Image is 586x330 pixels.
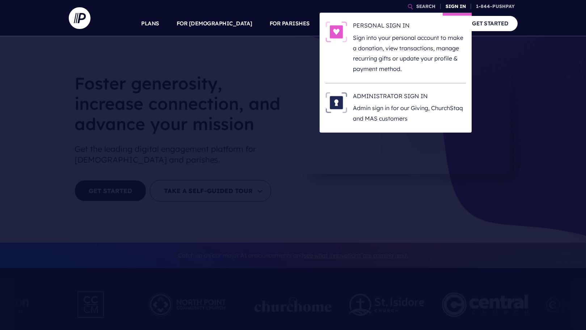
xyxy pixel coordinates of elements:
a: FOR PARISHES [270,11,310,36]
a: FOR [DEMOGRAPHIC_DATA] [177,11,252,36]
a: SOLUTIONS [327,11,359,36]
a: ADMINISTRATOR SIGN IN - Illustration ADMINISTRATOR SIGN IN Admin sign in for our Giving, ChurchSt... [325,92,466,124]
a: GET STARTED [463,16,518,31]
h6: PERSONAL SIGN IN [353,21,466,32]
h6: ADMINISTRATOR SIGN IN [353,92,466,103]
img: ADMINISTRATOR SIGN IN - Illustration [325,92,347,113]
a: PERSONAL SIGN IN - Illustration PERSONAL SIGN IN Sign into your personal account to make a donati... [325,21,466,74]
p: Sign into your personal account to make a donation, view transactions, manage recurring gifts or ... [353,33,466,74]
a: EXPLORE [376,11,402,36]
p: Admin sign in for our Giving, ChurchStaq and MAS customers [353,103,466,124]
a: COMPANY [419,11,446,36]
a: PLANS [141,11,159,36]
img: PERSONAL SIGN IN - Illustration [325,21,347,42]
